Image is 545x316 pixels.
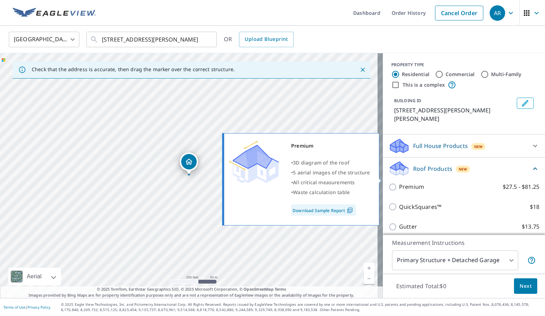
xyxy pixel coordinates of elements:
[517,98,534,109] button: Edit building 1
[293,169,370,176] span: 5 aerial images of the structure
[394,106,514,123] p: [STREET_ADDRESS][PERSON_NAME][PERSON_NAME]
[25,268,44,285] div: Aerial
[27,305,50,310] a: Privacy Policy
[435,6,483,20] a: Cancel Order
[514,278,537,294] button: Next
[32,66,235,73] p: Check that the address is accurate, then drag the marker over the correct structure.
[180,153,198,174] div: Dropped pin, building 1, Residential property, 1705 Turnage Ln Marion, IL 62959
[399,222,417,231] p: Gutter
[224,32,294,47] div: OR
[293,179,355,186] span: All critical measurements
[229,141,279,183] img: Premium
[403,81,445,88] label: This is a complex
[61,302,541,312] p: © 2025 Eagle View Technologies, Inc. and Pictometry International Corp. All Rights Reserved. Repo...
[391,62,537,68] div: PROPERTY TYPE
[291,158,370,168] div: •
[8,268,61,285] div: Aerial
[530,203,539,211] p: $18
[413,165,452,173] p: Roof Products
[446,71,475,78] label: Commercial
[239,32,293,47] a: Upload Blueprint
[402,71,429,78] label: Residential
[102,30,202,49] input: Search by address or latitude-longitude
[291,168,370,178] div: •
[291,141,370,151] div: Premium
[394,98,421,104] p: BUILDING ID
[345,207,355,213] img: Pdf Icon
[9,30,79,49] div: [GEOGRAPHIC_DATA]
[392,238,536,247] p: Measurement Instructions
[275,286,286,292] a: Terms
[520,282,532,291] span: Next
[392,250,518,270] div: Primary Structure + Detached Garage
[490,5,505,21] div: AR
[388,137,539,154] div: Full House ProductsNew
[527,256,536,265] span: Your report will include the primary structure and a detached garage if one exists.
[13,8,96,18] img: EV Logo
[388,160,539,177] div: Roof ProductsNew
[293,189,350,196] span: Waste calculation table
[503,182,539,191] p: $27.5 - $81.25
[97,286,286,292] span: © 2025 TomTom, Earthstar Geographics SIO, © 2025 Microsoft Corporation, ©
[491,71,522,78] label: Multi-Family
[4,305,25,310] a: Terms of Use
[399,182,424,191] p: Premium
[291,178,370,187] div: •
[291,187,370,197] div: •
[291,204,356,216] a: Download Sample Report
[4,305,50,309] p: |
[364,273,374,284] a: Current Level 17, Zoom Out
[522,222,539,231] p: $13.75
[391,278,452,294] p: Estimated Total: $0
[364,263,374,273] a: Current Level 17, Zoom In
[245,35,288,44] span: Upload Blueprint
[474,144,483,149] span: New
[293,159,349,166] span: 3D diagram of the roof
[413,142,468,150] p: Full House Products
[244,286,273,292] a: OpenStreetMap
[459,166,467,172] span: New
[399,203,441,211] p: QuickSquares™
[358,65,367,74] button: Close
